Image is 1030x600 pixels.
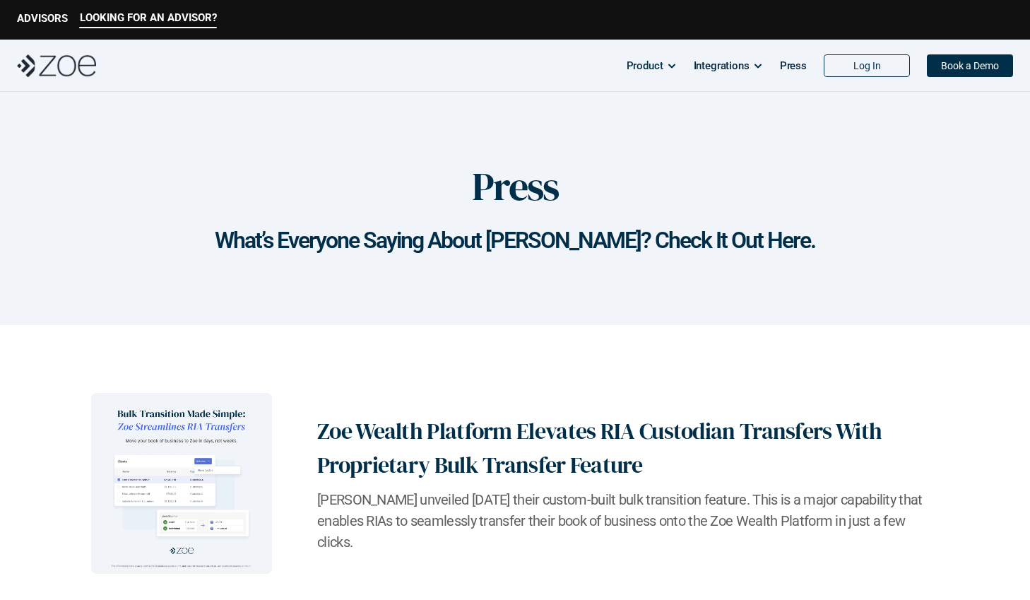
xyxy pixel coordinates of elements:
[17,12,68,25] p: ADVISORS
[941,60,999,72] p: Book a Demo
[317,489,939,553] h2: [PERSON_NAME] unveiled [DATE] their custom-built bulk transition feature. This is a major capabil...
[28,227,1002,254] h1: What’s Everyone Saying About [PERSON_NAME]? Check It Out Here.
[472,163,558,210] h1: Press
[317,414,939,482] h2: Zoe Wealth Platform Elevates RIA Custodian Transfers With Proprietary Bulk Transfer Feature
[80,11,217,24] p: LOOKING FOR AN ADVISOR?
[927,54,1013,77] a: Book a Demo
[853,60,881,72] p: Log In
[627,55,663,76] p: Product
[694,55,750,76] p: Integrations
[824,54,910,77] a: Log In
[91,393,939,574] a: Zoe Wealth Platform Elevates RIA Custodian Transfers With Proprietary Bulk Transfer Feature[PERSO...
[780,55,807,76] p: Press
